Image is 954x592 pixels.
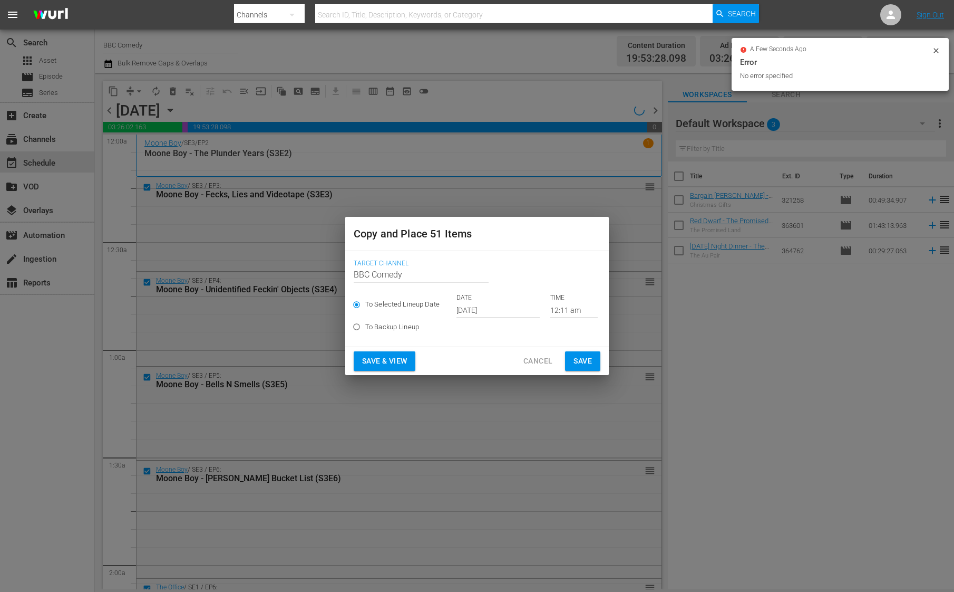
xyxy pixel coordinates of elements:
span: Target Channel [354,260,595,268]
button: Save [565,351,600,371]
span: Search [728,4,756,23]
span: Save [573,355,592,368]
span: Cancel [523,355,552,368]
p: TIME [550,293,598,302]
h2: Copy and Place 51 Items [354,225,600,242]
button: Cancel [515,351,561,371]
img: ans4CAIJ8jUAAAAAAAAAAAAAAAAAAAAAAAAgQb4GAAAAAAAAAAAAAAAAAAAAAAAAJMjXAAAAAAAAAAAAAAAAAAAAAAAAgAT5G... [25,3,76,27]
span: menu [6,8,19,21]
div: Error [740,56,940,69]
span: Save & View [362,355,407,368]
span: To Selected Lineup Date [365,299,440,310]
div: No error specified [740,71,929,81]
p: DATE [456,293,540,302]
span: a few seconds ago [750,45,806,54]
a: Sign Out [917,11,944,19]
span: To Backup Lineup [365,322,419,332]
button: Save & View [354,351,415,371]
